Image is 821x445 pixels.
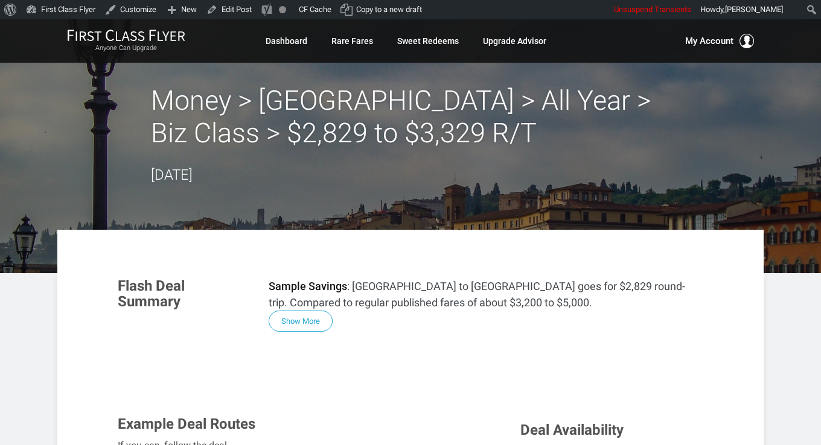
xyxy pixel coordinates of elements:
a: Dashboard [266,30,307,52]
h3: Flash Deal Summary [118,278,251,310]
small: Anyone Can Upgrade [67,44,185,52]
a: Sweet Redeems [397,30,459,52]
button: Show More [269,311,333,332]
p: : [GEOGRAPHIC_DATA] to [GEOGRAPHIC_DATA] goes for $2,829 round-trip. Compared to regular publishe... [269,278,703,311]
img: First Class Flyer [67,29,185,42]
button: My Account [685,34,754,48]
span: My Account [685,34,733,48]
span: Example Deal Routes [118,415,255,432]
a: First Class FlyerAnyone Can Upgrade [67,29,185,53]
a: Upgrade Advisor [483,30,546,52]
span: [PERSON_NAME] [725,5,783,14]
span: Deal Availability [520,421,624,438]
h2: Money > [GEOGRAPHIC_DATA] > All Year > Biz Class > $2,829 to $3,329 R/T [151,84,670,150]
time: [DATE] [151,166,193,183]
a: Rare Fares [331,30,373,52]
strong: Sample Savings [269,280,347,292]
span: Unsuspend Transients [614,5,691,14]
